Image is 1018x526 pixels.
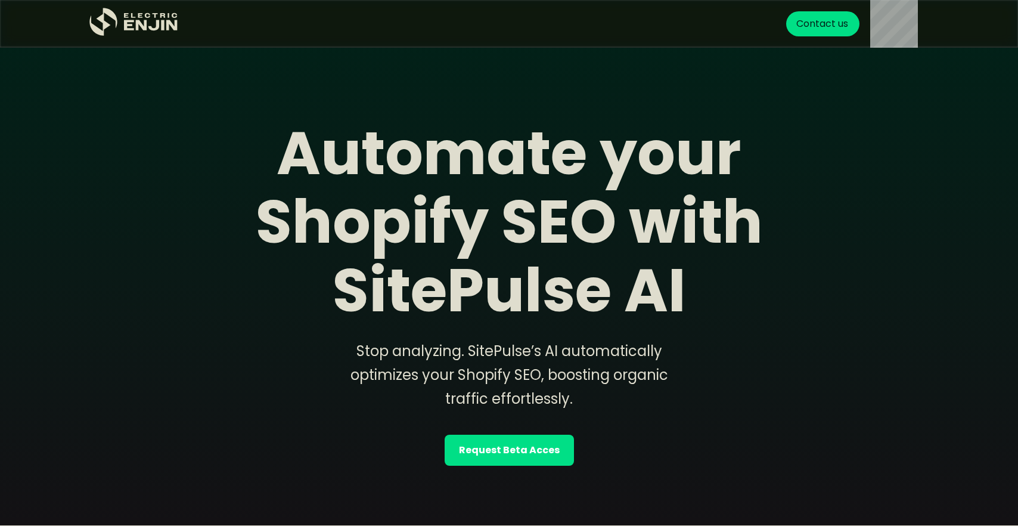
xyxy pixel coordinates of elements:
div: Stop analyzing. SitePulse’s AI automatically optimizes your Shopify SEO, boosting organic traffic... [330,339,688,411]
a: Request Beta Acces [445,435,574,466]
a: home [89,8,179,41]
a: Contact us [786,11,859,36]
div: Contact us [796,17,848,31]
strong: Automate your Shopify SEO with SitePulse AI [256,112,763,332]
strong: Request Beta Acces [459,443,560,457]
